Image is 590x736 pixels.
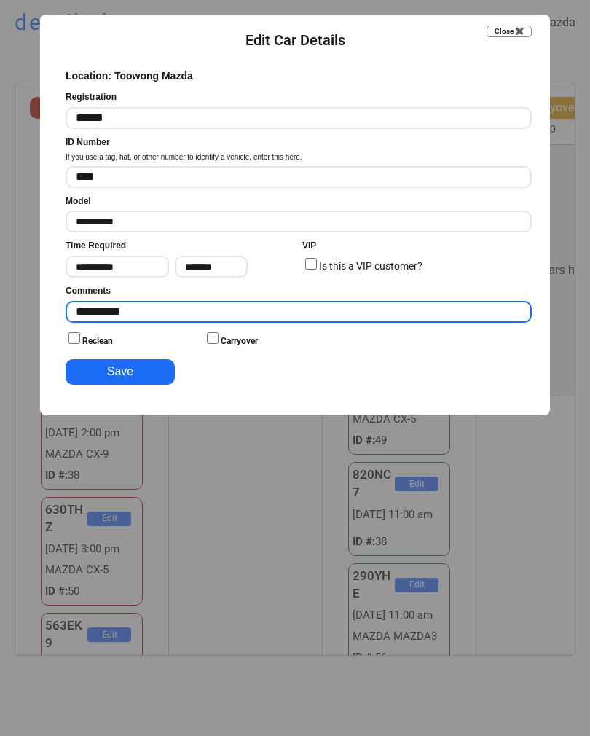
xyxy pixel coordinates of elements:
[66,359,175,385] button: Save
[245,30,345,50] div: Edit Car Details
[66,69,193,84] div: Location: Toowong Mazda
[66,195,91,208] div: Model
[66,136,110,149] div: ID Number
[221,336,258,346] label: Carryover
[82,336,113,346] label: Reclean
[66,285,111,297] div: Comments
[66,152,302,163] div: If you use a tag, hat, or other number to identify a vehicle, enter this here.
[319,260,422,272] label: Is this a VIP customer?
[487,26,532,37] button: Close ✖️
[66,91,117,103] div: Registration
[66,240,126,252] div: Time Required
[302,240,316,252] div: VIP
